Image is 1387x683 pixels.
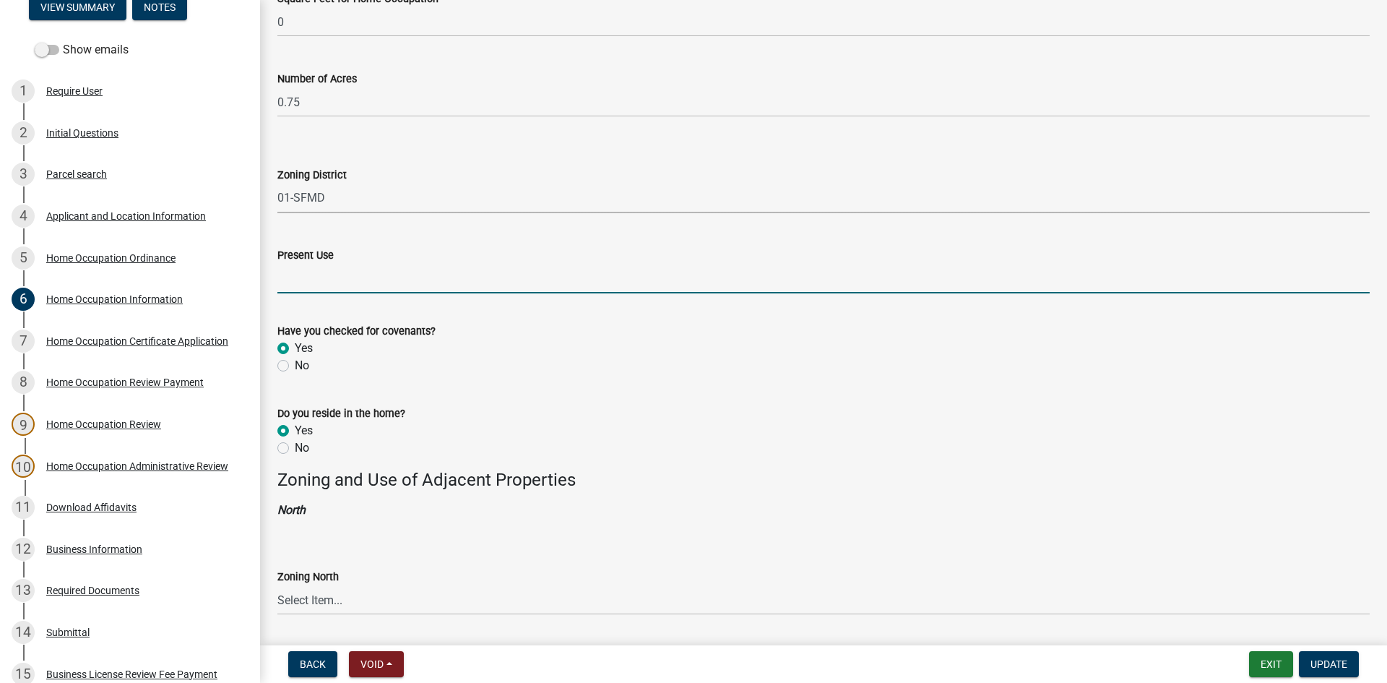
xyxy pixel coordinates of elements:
div: 14 [12,621,35,644]
div: Applicant and Location Information [46,211,206,221]
div: 10 [12,455,35,478]
div: 6 [12,288,35,311]
label: Present Use [277,251,334,261]
wm-modal-confirm: Notes [132,3,187,14]
label: Yes [295,340,313,357]
button: Update [1299,651,1359,677]
label: Zoning District [277,171,347,181]
button: Void [349,651,404,677]
div: 8 [12,371,35,394]
div: Home Occupation Certificate Application [46,336,228,346]
div: Home Occupation Administrative Review [46,461,228,471]
div: 12 [12,538,35,561]
div: 9 [12,413,35,436]
div: Home Occupation Review Payment [46,377,204,387]
div: Required Documents [46,585,139,596]
div: Require User [46,86,103,96]
div: Business Information [46,544,142,554]
label: Yes [295,422,313,439]
label: Number of Acres [277,74,357,85]
span: Update [1310,658,1347,670]
h4: Zoning and Use of Adjacent Properties [277,470,1370,491]
label: Zoning North [277,572,339,583]
div: 3 [12,163,35,186]
div: 5 [12,246,35,270]
span: Back [300,658,326,670]
label: No [295,439,309,457]
div: Home Occupation Ordinance [46,253,176,263]
div: Download Affidavits [46,502,137,512]
button: Exit [1249,651,1293,677]
div: 13 [12,579,35,602]
strong: North [277,503,306,517]
div: Parcel search [46,169,107,179]
div: Home Occupation Review [46,419,161,429]
div: Initial Questions [46,128,118,138]
div: Submittal [46,627,90,637]
div: 2 [12,121,35,145]
label: Have you checked for covenants? [277,327,436,337]
div: Home Occupation Information [46,294,183,304]
span: Void [360,658,384,670]
div: 7 [12,330,35,353]
div: 4 [12,205,35,228]
div: Business License Review Fee Payment [46,669,217,679]
label: Show emails [35,41,129,59]
div: 11 [12,496,35,519]
div: 1 [12,80,35,103]
label: No [295,357,309,374]
label: Do you reside in the home? [277,409,405,419]
wm-modal-confirm: Summary [29,3,126,14]
button: Back [288,651,337,677]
